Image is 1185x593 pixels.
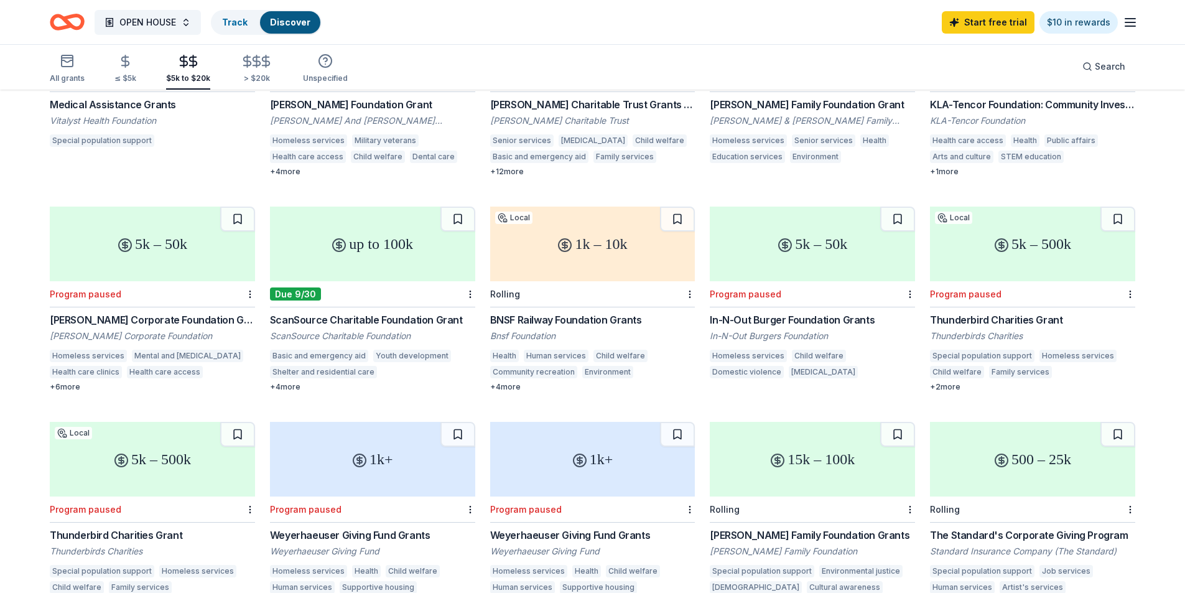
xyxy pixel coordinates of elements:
[270,207,475,281] div: up to 100k
[792,134,855,147] div: Senior services
[559,134,628,147] div: [MEDICAL_DATA]
[930,312,1135,327] div: Thunderbird Charities Grant
[50,207,255,281] div: 5k – 50k
[710,350,787,362] div: Homeless services
[710,545,915,558] div: [PERSON_NAME] Family Foundation
[240,49,273,90] button: > $20k
[710,151,785,163] div: Education services
[710,114,915,127] div: [PERSON_NAME] & [PERSON_NAME] Family Foundation
[50,565,154,577] div: Special population support
[490,207,695,281] div: 1k – 10k
[166,49,210,90] button: $5k to $20k
[490,312,695,327] div: BNSF Railway Foundation Grants
[114,49,136,90] button: ≤ $5k
[495,212,532,224] div: Local
[524,350,588,362] div: Human services
[490,151,588,163] div: Basic and emergency aid
[50,207,255,392] a: 5k – 50kProgram paused[PERSON_NAME] Corporate Foundation Grants[PERSON_NAME] Corporate Foundation...
[270,565,347,577] div: Homeless services
[270,545,475,558] div: Weyerhaeuser Giving Fund
[270,528,475,543] div: Weyerhaeuser Giving Fund Grants
[119,15,176,30] span: OPEN HOUSE
[490,504,562,515] div: Program paused
[1072,54,1135,79] button: Search
[159,565,236,577] div: Homeless services
[819,565,903,577] div: Environmental justice
[50,422,255,497] div: 5k – 500k
[50,382,255,392] div: + 6 more
[270,151,346,163] div: Health care access
[710,504,740,515] div: Rolling
[303,49,348,90] button: Unspecified
[1057,366,1122,378] div: Human services
[50,49,85,90] button: All grants
[633,134,687,147] div: Child welfare
[270,312,475,327] div: ScanSource Charitable Foundation Grant
[50,289,121,299] div: Program paused
[386,565,440,577] div: Child welfare
[490,565,567,577] div: Homeless services
[930,545,1135,558] div: Standard Insurance Company (The Standard)
[792,350,846,362] div: Child welfare
[211,10,322,35] button: TrackDiscover
[490,289,520,299] div: Rolling
[930,350,1034,362] div: Special population support
[55,427,92,439] div: Local
[50,528,255,543] div: Thunderbird Charities Grant
[1011,134,1039,147] div: Health
[710,207,915,382] a: 5k – 50kProgram pausedIn-N-Out Burger Foundation GrantsIn-N-Out Burgers FoundationHomeless servic...
[270,114,475,127] div: [PERSON_NAME] And [PERSON_NAME] Foundation
[930,382,1135,392] div: + 2 more
[490,382,695,392] div: + 4 more
[240,73,273,83] div: > $20k
[50,545,255,558] div: Thunderbirds Charities
[490,114,695,127] div: [PERSON_NAME] Charitable Trust
[114,73,136,83] div: ≤ $5k
[270,350,368,362] div: Basic and emergency aid
[410,151,457,163] div: Dental care
[930,422,1135,497] div: 500 – 25k
[1039,11,1118,34] a: $10 in rewards
[1039,350,1117,362] div: Homeless services
[710,565,814,577] div: Special population support
[710,207,915,281] div: 5k – 50k
[50,350,127,362] div: Homeless services
[95,10,201,35] button: OPEN HOUSE
[930,151,993,163] div: Arts and culture
[50,73,85,83] div: All grants
[270,504,342,515] div: Program paused
[593,350,648,362] div: Child welfare
[490,97,695,112] div: [PERSON_NAME] Charitable Trust Grants (Non-Environment Requests)
[352,565,381,577] div: Health
[352,134,419,147] div: Military veterans
[490,366,577,378] div: Community recreation
[710,422,915,497] div: 15k – 100k
[270,134,347,147] div: Homeless services
[930,289,1001,299] div: Program paused
[710,312,915,327] div: In-N-Out Burger Foundation Grants
[50,7,85,37] a: Home
[50,97,255,112] div: Medical Assistance Grants
[790,151,841,163] div: Environment
[490,545,695,558] div: Weyerhaeuser Giving Fund
[50,312,255,327] div: [PERSON_NAME] Corporate Foundation Grants
[593,151,656,163] div: Family services
[930,504,960,515] div: Rolling
[132,350,243,362] div: Mental and [MEDICAL_DATA]
[789,366,858,378] div: [MEDICAL_DATA]
[50,504,121,515] div: Program paused
[490,330,695,342] div: Bnsf Foundation
[710,366,784,378] div: Domestic violence
[50,134,154,147] div: Special population support
[710,330,915,342] div: In-N-Out Burgers Foundation
[50,114,255,127] div: Vitalyst Health Foundation
[930,207,1135,281] div: 5k – 500k
[490,350,519,362] div: Health
[989,366,1052,378] div: Family services
[270,422,475,497] div: 1k+
[50,366,122,378] div: Health care clinics
[930,134,1006,147] div: Health care access
[606,565,660,577] div: Child welfare
[490,422,695,497] div: 1k+
[490,167,695,177] div: + 12 more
